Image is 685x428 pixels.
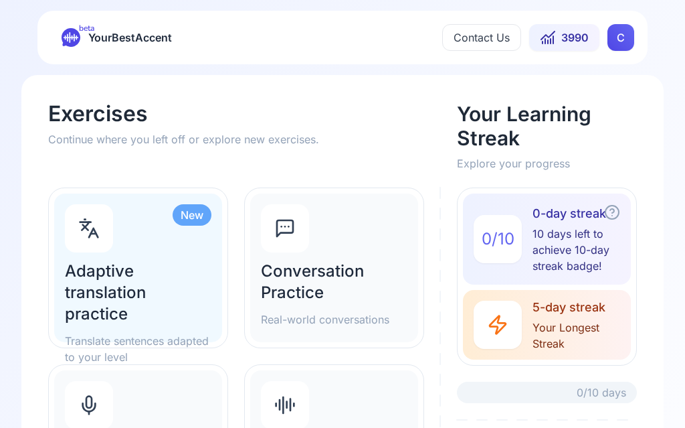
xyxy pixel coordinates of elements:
span: YourBestAccent [88,28,172,47]
h2: Your Learning Streak [457,102,637,150]
button: CC [607,24,634,51]
span: 0/10 days [577,384,626,401]
p: Real-world conversations [261,311,407,328]
span: beta [79,23,94,33]
span: Your Longest Streak [532,319,631,352]
a: Conversation PracticeReal-world conversations [244,188,424,348]
h1: Exercises [48,102,441,126]
div: C [607,24,634,51]
p: Continue where you left off or explore new exercises. [48,131,441,147]
button: 3990 [529,24,599,51]
span: 5-day streak [532,298,631,317]
a: betaYourBestAccent [51,28,183,47]
div: New [173,204,211,226]
h2: Conversation Practice [261,261,407,303]
span: 0 / 10 [482,228,514,250]
p: Translate sentences adapted to your level [65,333,211,365]
p: Explore your progress [457,155,637,171]
a: NewAdaptive translation practiceTranslate sentences adapted to your level [48,188,228,348]
span: 3990 [561,29,589,46]
button: Contact Us [442,24,521,51]
span: 10 days left to achieve 10-day streak badge! [532,226,620,274]
h2: Adaptive translation practice [65,261,211,325]
span: 0-day streak [532,204,620,223]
